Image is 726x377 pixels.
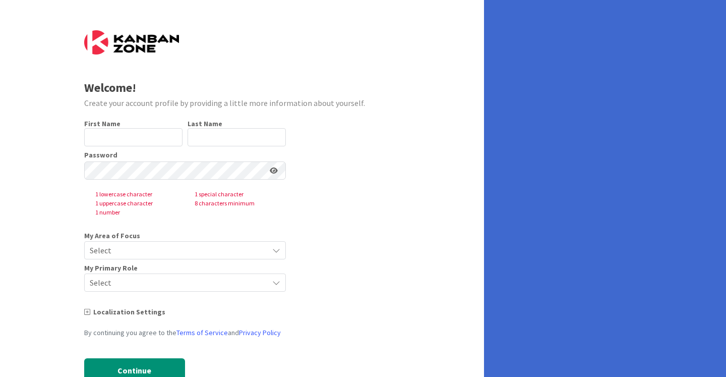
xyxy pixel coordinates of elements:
span: My Primary Role [84,264,138,272]
span: 1 special character [187,190,286,199]
img: Kanban Zone [84,30,179,55]
a: Terms of Service [176,328,228,337]
div: Welcome! [84,79,400,97]
div: Localization Settings [84,307,286,317]
span: 1 uppercase character [87,199,187,208]
span: My Area of Focus [84,232,140,239]
label: Last Name [188,119,222,128]
a: Privacy Policy [239,328,281,337]
span: Select [90,243,263,257]
label: Password [84,151,117,158]
span: 1 lowercase character [87,190,187,199]
span: Select [90,276,263,290]
div: Create your account profile by providing a little more information about yourself. [84,97,400,109]
label: First Name [84,119,120,128]
span: 1 number [87,208,187,217]
span: 8 characters minimum [187,199,286,208]
div: By continuing you agree to the and [84,328,286,338]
